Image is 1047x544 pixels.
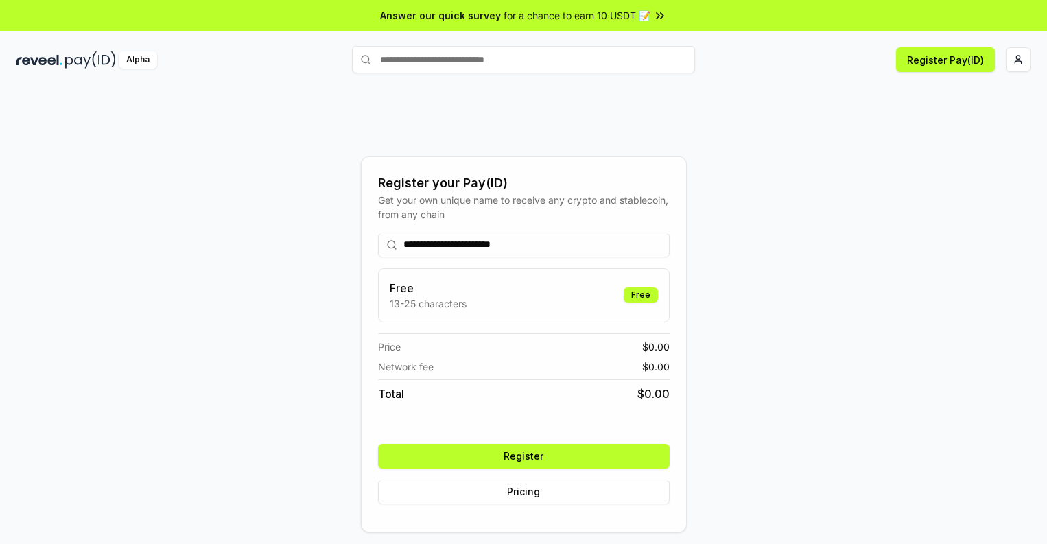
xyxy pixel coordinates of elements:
[378,444,670,469] button: Register
[378,193,670,222] div: Get your own unique name to receive any crypto and stablecoin, from any chain
[896,47,995,72] button: Register Pay(ID)
[119,51,157,69] div: Alpha
[504,8,650,23] span: for a chance to earn 10 USDT 📝
[390,296,467,311] p: 13-25 characters
[624,287,658,303] div: Free
[378,340,401,354] span: Price
[378,359,434,374] span: Network fee
[637,386,670,402] span: $ 0.00
[380,8,501,23] span: Answer our quick survey
[390,280,467,296] h3: Free
[378,480,670,504] button: Pricing
[65,51,116,69] img: pay_id
[378,386,404,402] span: Total
[16,51,62,69] img: reveel_dark
[642,359,670,374] span: $ 0.00
[378,174,670,193] div: Register your Pay(ID)
[642,340,670,354] span: $ 0.00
